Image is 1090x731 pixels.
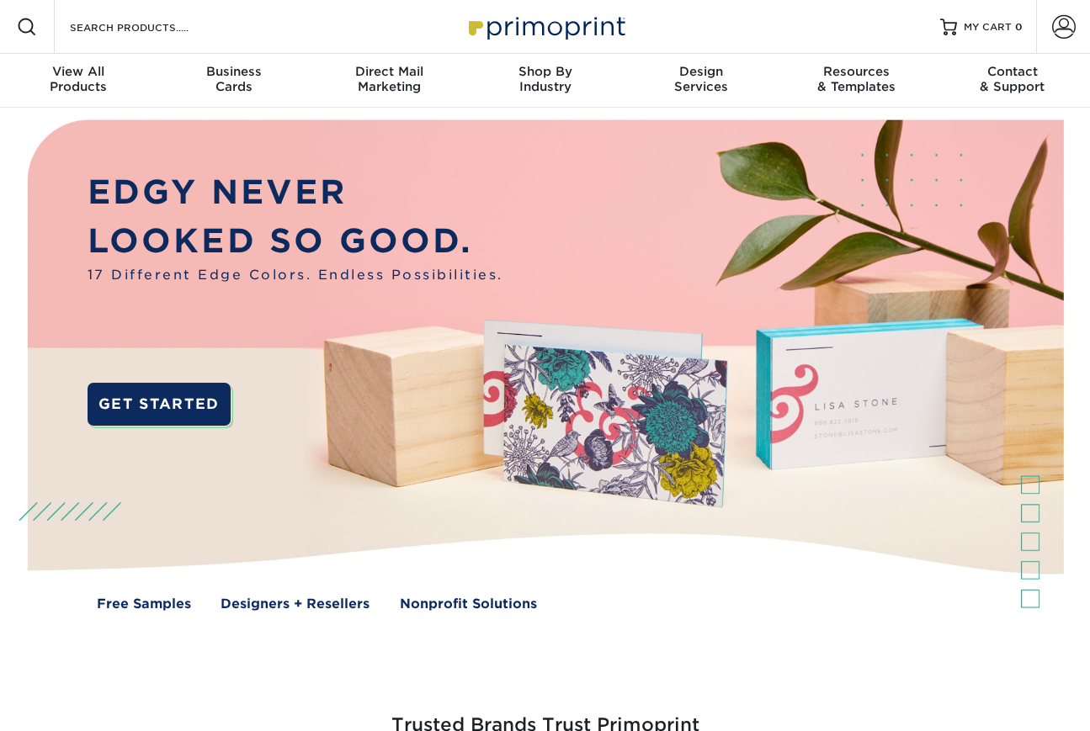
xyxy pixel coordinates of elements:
span: Resources [779,64,934,79]
span: Business [156,64,311,79]
div: Cards [156,64,311,94]
a: Direct MailMarketing [311,54,467,108]
span: 17 Different Edge Colors. Endless Possibilities. [88,265,503,284]
a: Shop ByIndustry [467,54,623,108]
a: Designers + Resellers [221,594,370,613]
div: & Support [934,64,1090,94]
div: Services [623,64,779,94]
a: DesignServices [623,54,779,108]
a: BusinessCards [156,54,311,108]
a: Free Samples [97,594,191,613]
a: Contact& Support [934,54,1090,108]
span: 0 [1015,21,1023,33]
input: SEARCH PRODUCTS..... [68,17,232,37]
a: Resources& Templates [779,54,934,108]
span: Shop By [467,64,623,79]
span: Contact [934,64,1090,79]
p: EDGY NEVER [88,167,503,216]
img: Primoprint [461,8,630,45]
a: Nonprofit Solutions [400,594,537,613]
div: Industry [467,64,623,94]
p: LOOKED SO GOOD. [88,216,503,265]
span: Design [623,64,779,79]
a: GET STARTED [88,383,231,426]
span: Direct Mail [311,64,467,79]
span: MY CART [964,20,1012,34]
div: & Templates [779,64,934,94]
div: Marketing [311,64,467,94]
